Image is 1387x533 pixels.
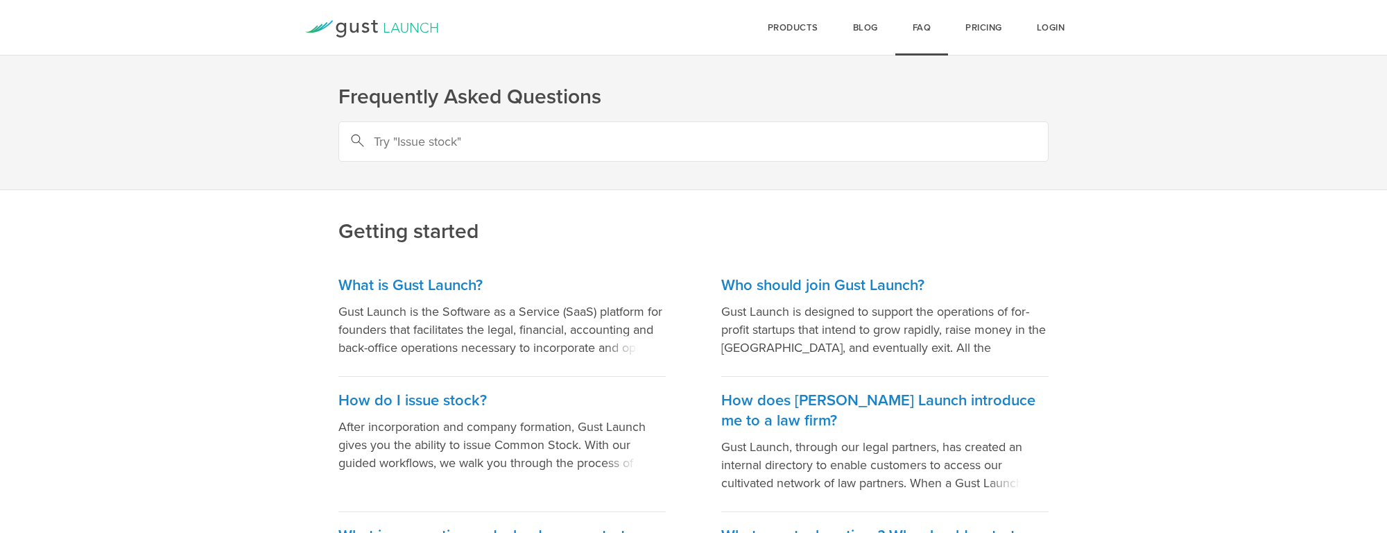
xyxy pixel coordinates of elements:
[338,83,1049,111] h1: Frequently Asked Questions
[338,124,1049,246] h2: Getting started
[338,262,666,377] a: What is Gust Launch? Gust Launch is the Software as a Service (SaaS) platform for founders that f...
[721,377,1049,512] a: How does [PERSON_NAME] Launch introduce me to a law firm? Gust Launch, through our legal partners...
[338,391,666,411] h3: How do I issue stock?
[721,391,1049,431] h3: How does [PERSON_NAME] Launch introduce me to a law firm?
[721,303,1049,357] p: Gust Launch is designed to support the operations of for-profit startups that intend to grow rapi...
[721,438,1049,492] p: Gust Launch, through our legal partners, has created an internal directory to enable customers to...
[338,303,666,357] p: Gust Launch is the Software as a Service (SaaS) platform for founders that facilitates the legal,...
[721,276,1049,296] h3: Who should join Gust Launch?
[338,276,666,296] h3: What is Gust Launch?
[338,121,1049,162] input: Try "Issue stock"
[338,377,666,512] a: How do I issue stock? After incorporation and company formation, Gust Launch gives you the abilit...
[338,418,666,472] p: After incorporation and company formation, Gust Launch gives you the ability to issue Common Stoc...
[721,262,1049,377] a: Who should join Gust Launch? Gust Launch is designed to support the operations of for-profit star...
